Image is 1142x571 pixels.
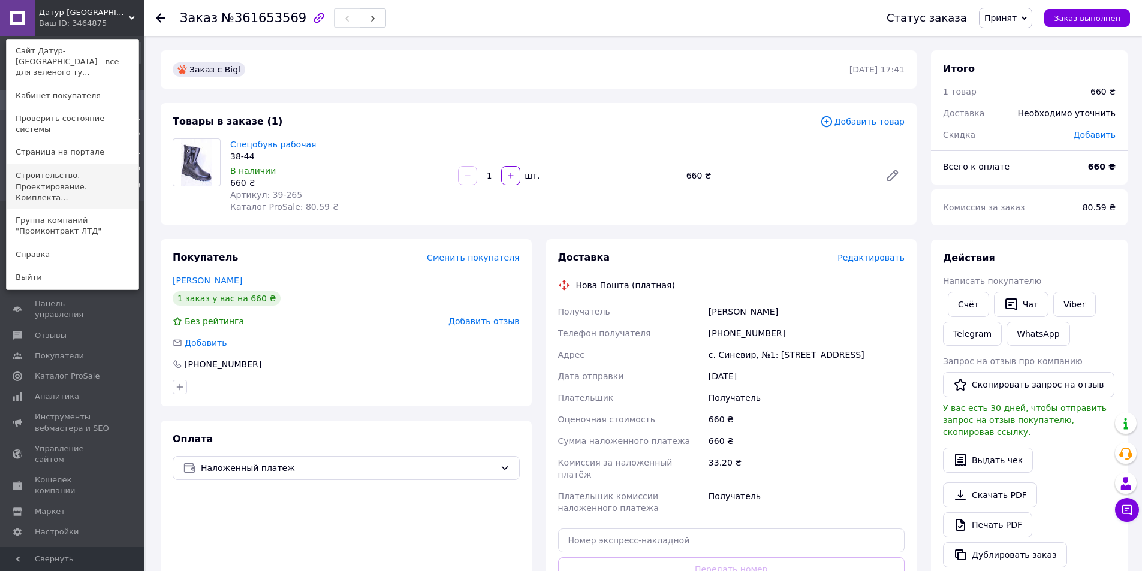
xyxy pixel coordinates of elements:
[39,7,129,18] span: Датур-Украина - все для зеленого туризма!
[185,316,244,326] span: Без рейтинга
[943,130,975,140] span: Скидка
[180,11,218,25] span: Заказ
[706,387,907,409] div: Получатель
[943,63,975,74] span: Итого
[706,322,907,344] div: [PHONE_NUMBER]
[230,140,316,149] a: Cпецобувь рабочая
[221,11,306,25] span: №361653569
[230,177,448,189] div: 660 ₴
[35,506,65,517] span: Маркет
[181,139,213,186] img: Cпецобувь рабочая
[7,209,138,243] a: Группа компаний "Промконтракт ЛТД"
[1115,498,1139,522] button: Чат с покупателем
[201,461,495,475] span: Наложенный платеж
[706,485,907,519] div: Получатель
[1044,9,1130,27] button: Заказ выполнен
[448,316,519,326] span: Добавить отзыв
[183,358,263,370] div: [PHONE_NUMBER]
[1011,100,1123,126] div: Необходимо уточнить
[943,276,1041,286] span: Написать покупателю
[943,108,984,118] span: Доставка
[682,167,876,184] div: 660 ₴
[185,338,227,348] span: Добавить
[230,150,448,162] div: 38-44
[173,252,238,263] span: Покупатель
[558,371,624,381] span: Дата отправки
[943,542,1067,567] button: Дублировать заказ
[7,107,138,141] a: Проверить состояние системы
[558,307,610,316] span: Получатель
[943,162,1010,171] span: Всего к оплате
[7,141,138,164] a: Страница на портале
[39,18,89,29] div: Ваш ID: 3464875
[1007,322,1069,346] a: WhatsApp
[230,190,302,200] span: Артикул: 39-265
[7,243,138,266] a: Справка
[173,291,281,306] div: 1 заказ у вас на 660 ₴
[1083,203,1116,212] span: 80.59 ₴
[558,415,656,424] span: Оценочная стоимость
[1088,162,1116,171] b: 660 ₴
[35,371,100,382] span: Каталог ProSale
[943,252,995,264] span: Действия
[427,253,519,262] span: Сменить покупателя
[943,87,977,96] span: 1 товар
[837,253,905,262] span: Редактировать
[706,344,907,365] div: с. Синевир, №1: [STREET_ADDRESS]
[558,491,659,513] span: Плательщик комиссии наложенного платежа
[558,252,610,263] span: Доставка
[1053,292,1095,317] a: Viber
[173,116,282,127] span: Товары в заказе (1)
[35,391,79,402] span: Аналитика
[706,430,907,452] div: 660 ₴
[558,458,673,479] span: Комиссия за наложенный платёж
[943,372,1114,397] button: Скопировать запрос на отзыв
[706,452,907,485] div: 33.20 ₴
[994,292,1048,317] button: Чат
[7,266,138,289] a: Выйти
[7,84,138,107] a: Кабинет покупателя
[7,40,138,84] a: Сайт Датур-[GEOGRAPHIC_DATA] - все для зеленого ту...
[943,322,1002,346] a: Telegram
[948,292,989,317] button: Cчёт
[943,203,1025,212] span: Комиссия за заказ
[230,166,276,176] span: В наличии
[173,276,242,285] a: [PERSON_NAME]
[573,279,678,291] div: Нова Пошта (платная)
[1074,130,1116,140] span: Добавить
[558,393,614,403] span: Плательщик
[35,412,111,433] span: Инструменты вебмастера и SEO
[558,436,691,446] span: Сумма наложенного платежа
[35,475,111,496] span: Кошелек компании
[35,527,79,537] span: Настройки
[943,357,1083,366] span: Запрос на отзыв про компанию
[943,482,1037,507] a: Скачать PDF
[1054,14,1120,23] span: Заказ выполнен
[558,528,905,552] input: Номер экспресс-накладной
[881,164,905,188] a: Редактировать
[35,298,111,320] span: Панель управления
[522,170,541,182] div: шт.
[156,12,165,24] div: Вернуться назад
[849,65,905,74] time: [DATE] 17:41
[230,202,339,212] span: Каталог ProSale: 80.59 ₴
[558,328,651,338] span: Телефон получателя
[173,62,245,77] div: Заказ с Bigl
[820,115,905,128] span: Добавить товар
[706,301,907,322] div: [PERSON_NAME]
[887,12,967,24] div: Статус заказа
[35,330,67,341] span: Отзывы
[35,351,84,361] span: Покупатели
[35,443,111,465] span: Управление сайтом
[558,350,584,359] span: Адрес
[1090,86,1116,98] div: 660 ₴
[943,512,1032,537] a: Печать PDF
[984,13,1017,23] span: Принят
[706,409,907,430] div: 660 ₴
[943,448,1033,473] button: Выдать чек
[173,433,213,445] span: Оплата
[7,164,138,209] a: Строительство. Проектирование. Комплекта...
[943,403,1107,437] span: У вас есть 30 дней, чтобы отправить запрос на отзыв покупателю, скопировав ссылку.
[706,365,907,387] div: [DATE]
